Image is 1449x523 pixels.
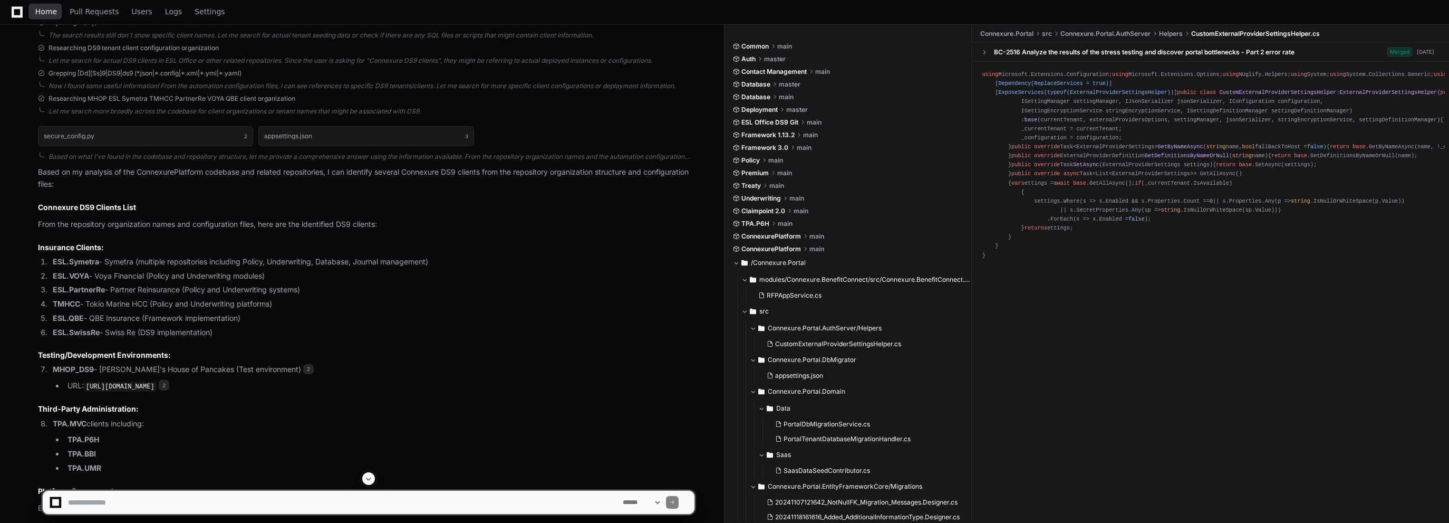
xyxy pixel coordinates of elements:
span: currentTenant, externalProvidersOptions, settingManager, jsonSerializer, stringEncryptionService,... [1041,117,1437,123]
span: var [1011,180,1021,186]
span: main [769,182,784,190]
span: using [1112,71,1128,78]
li: URL: [64,380,694,393]
span: bool [1242,144,1255,150]
span: main [789,194,804,203]
strong: ESL.PartnerRe [53,285,105,294]
button: secure_config.py2 [38,126,253,146]
span: main [794,207,808,215]
span: await [1054,180,1070,186]
button: appsettings.json3 [258,126,474,146]
span: ExternalProviderSettings settings [1103,161,1210,168]
span: class [1200,89,1216,96]
span: Users [132,8,152,15]
span: ExternalProviderSettingsHelper [1339,89,1437,96]
span: main [815,68,830,76]
span: Connexure.Portal.DbMigrator [768,356,856,364]
span: using [1330,71,1346,78]
span: return [1271,153,1291,159]
span: main [777,42,792,51]
span: using [1223,71,1239,78]
span: Saas [776,451,791,459]
span: Grepping [Dd][Ss]9|DS9|ds9 (*.json|*.config|*.xml|*.yml|*.yaml) [49,69,242,78]
span: main [768,156,783,165]
div: Microsoft.Extensions.Configuration; Microsoft.Extensions.Options; NUglify.Helpers; System; System... [982,70,1438,260]
strong: TPA.MVC [53,419,86,428]
svg: Directory [758,322,765,335]
span: public [1011,153,1031,159]
span: Dependency(ReplaceServices = true) [998,80,1108,87]
span: override [1034,161,1060,168]
strong: TPA.UMR [67,463,101,472]
span: /Connexure.Portal [751,259,806,267]
strong: ESL.Symetra [53,257,99,266]
h1: appsettings.json [264,133,312,139]
div: [DATE] [1417,48,1434,56]
svg: Directory [758,385,765,398]
button: /Connexure.Portal [733,254,964,271]
span: false [1128,216,1145,222]
span: main [809,232,824,241]
span: 2 [159,380,169,391]
li: clients including: [50,418,694,474]
span: Database [741,80,770,89]
div: BC-2516 Analyze the results of the stress testing and discover portal bottlenecks - Part 2 error ... [994,48,1295,56]
span: modules/Connexure.BenefitConnect/src/Connexure.BenefitConnect.Application/Services [759,275,972,284]
strong: ESL.VOYA [53,271,89,280]
div: Now I found some useful information! From the automation configuration files, I can see reference... [49,82,694,90]
strong: TPA.P6H [67,435,99,444]
button: src [741,303,972,320]
span: Connexure.Portal [980,30,1033,38]
li: - Symetra (multiple repositories including Policy, Underwriting, Database, Journal management) [50,256,694,268]
li: - Voya Financial (Policy and Underwriting modules) [50,270,694,282]
svg: Directory [758,354,765,366]
span: base [1294,153,1307,159]
li: - [PERSON_NAME]'s House of Pancakes (Test environment) [50,364,694,392]
span: public [1177,89,1196,96]
span: Underwriting [741,194,781,203]
span: Task<ExternalProviderSettings> ( ) [1011,144,1327,150]
span: ConnexurePlatform [741,232,801,241]
span: Connexure.Portal.AuthServer/Helpers [768,324,882,332]
strong: TPA.BBI [67,449,96,458]
span: main [803,131,818,139]
span: false [1307,144,1324,150]
span: src [759,307,769,316]
span: name [1232,153,1265,159]
span: TPA.P6H [741,220,769,228]
span: main [807,118,822,127]
li: - Swiss Re (DS9 implementation) [50,327,694,339]
svg: Directory [767,402,773,415]
span: using [1291,71,1307,78]
span: Deployment [741,106,778,114]
h3: Testing/Development Environments: [38,350,694,360]
p: From the repository organization names and configuration files, here are the identified DS9 clients: [38,218,694,231]
span: main [777,169,792,177]
button: Connexure.Portal.Domain [750,383,972,400]
span: Treaty [741,182,761,190]
span: Auth [741,55,756,63]
strong: ESL.QBE [53,313,84,322]
span: Claimpoint 2.0 [741,207,785,215]
span: Merged [1387,47,1413,57]
span: Data [776,404,790,413]
span: GetByNameAsync [1157,144,1203,150]
strong: MHOP_DS9 [53,365,94,374]
span: 2 [244,132,247,140]
span: override [1034,153,1060,159]
span: Researching DS9 tenant client configuration organization [49,44,219,52]
span: 2 [303,364,314,375]
span: Framework 1.13.2 [741,131,795,139]
span: return [1216,161,1235,168]
span: Common [741,42,769,51]
strong: TMHCC [53,299,80,308]
span: return [1330,144,1349,150]
span: CustomExternalProviderSettingsHelper [1219,89,1336,96]
button: appsettings.json [762,368,966,383]
span: CustomExternalProviderSettingsHelper.cs [775,340,901,348]
button: RFPAppService.cs [754,288,966,303]
button: PortalTenantDatabaseMigrationHandler.cs [771,432,966,446]
svg: Directory [741,256,748,269]
span: public [1011,161,1031,168]
span: Contact Management [741,68,807,76]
